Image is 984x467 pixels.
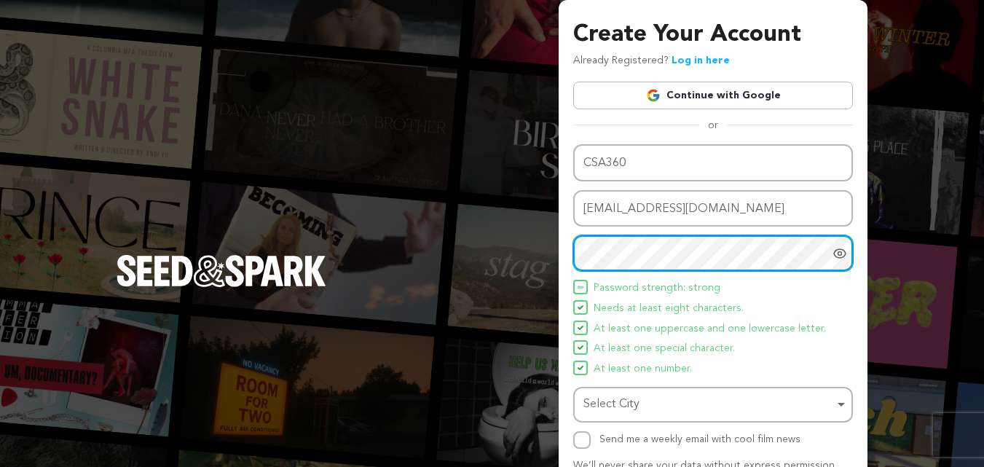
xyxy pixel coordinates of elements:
[594,280,720,297] span: Password strength: strong
[117,255,326,316] a: Seed&Spark Homepage
[573,144,853,181] input: Name
[599,434,800,444] label: Send me a weekly email with cool film news
[578,325,583,331] img: Seed&Spark Icon
[573,52,730,70] p: Already Registered?
[699,118,727,133] span: or
[594,321,826,338] span: At least one uppercase and one lowercase letter.
[573,190,853,227] input: Email address
[578,365,583,371] img: Seed&Spark Icon
[117,255,326,287] img: Seed&Spark Logo
[578,345,583,350] img: Seed&Spark Icon
[573,17,853,52] h3: Create Your Account
[594,361,692,378] span: At least one number.
[594,340,735,358] span: At least one special character.
[672,55,730,66] a: Log in here
[578,284,583,290] img: Seed&Spark Icon
[583,394,834,415] div: Select City
[833,246,847,261] a: Show password as plain text. Warning: this will display your password on the screen.
[646,88,661,103] img: Google logo
[573,82,853,109] a: Continue with Google
[594,300,744,318] span: Needs at least eight characters.
[578,305,583,310] img: Seed&Spark Icon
